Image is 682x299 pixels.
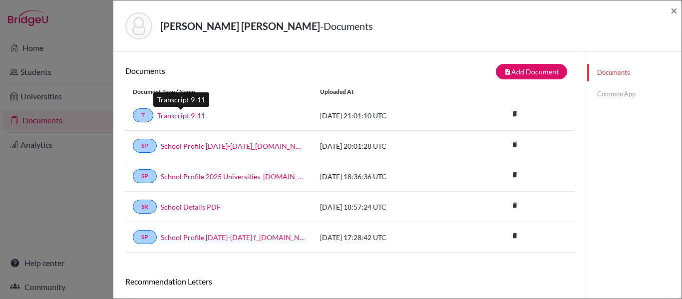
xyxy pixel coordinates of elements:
strong: [PERSON_NAME] [PERSON_NAME] [160,20,320,32]
a: delete [507,230,522,243]
div: [DATE] 18:57:24 UTC [313,202,462,212]
div: Uploaded at [313,87,462,96]
i: delete [507,137,522,152]
div: [DATE] 18:36:36 UTC [313,171,462,182]
i: delete [507,106,522,121]
a: delete [507,169,522,182]
a: SR [133,200,157,214]
h6: Documents [125,66,350,75]
a: School Profile [DATE]-[DATE] f_[DOMAIN_NAME]_wide [161,232,305,243]
i: note_add [504,68,511,75]
a: Documents [587,64,682,81]
a: delete [507,138,522,152]
a: delete [507,199,522,213]
a: Common App [587,85,682,103]
span: × [671,3,678,17]
a: School Profile [DATE]-[DATE]_[DOMAIN_NAME]_wide [161,141,305,151]
div: [DATE] 20:01:28 UTC [313,141,462,151]
i: delete [507,198,522,213]
button: Close [671,4,678,16]
a: SP [133,169,157,183]
a: Transcript 9-11 [157,110,205,121]
a: SP [133,230,157,244]
a: School Profile 2025 Universities_[DOMAIN_NAME]_wide [161,171,305,182]
a: delete [507,108,522,121]
div: Transcript 9-11 [153,92,209,107]
a: T [133,108,153,122]
i: delete [507,228,522,243]
div: Document Type / Name [125,87,313,96]
span: - Documents [320,20,373,32]
h6: Recommendation Letters [125,277,575,286]
div: [DATE] 21:01:10 UTC [313,110,462,121]
a: School Details PDF [161,202,221,212]
i: delete [507,167,522,182]
button: note_addAdd Document [496,64,567,79]
div: [DATE] 17:28:42 UTC [313,232,462,243]
a: SP [133,139,157,153]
